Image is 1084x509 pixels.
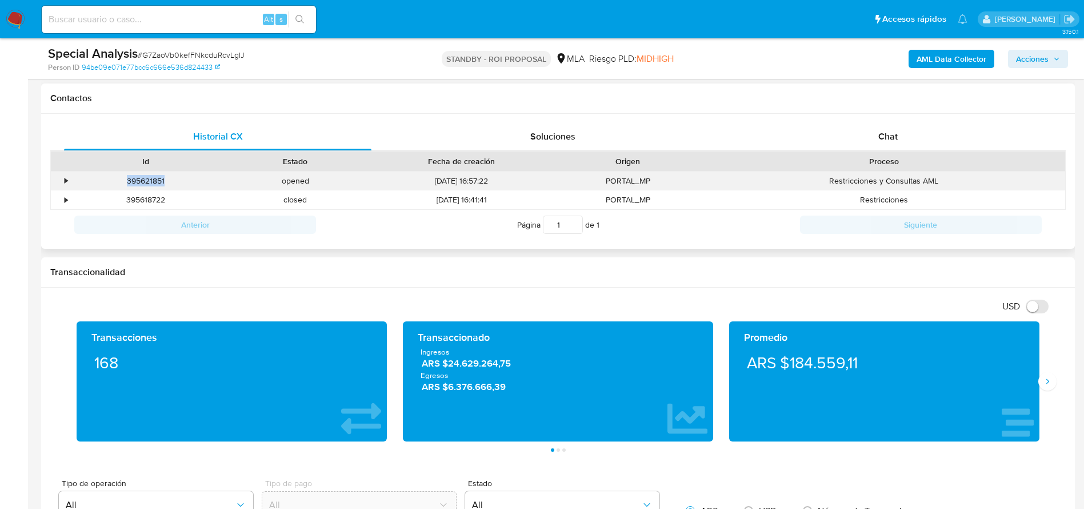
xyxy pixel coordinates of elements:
div: PORTAL_MP [553,172,703,190]
span: Chat [878,130,898,143]
div: • [65,194,67,205]
a: Notificaciones [958,14,967,24]
div: Id [79,156,213,167]
span: Alt [264,14,273,25]
div: opened [221,172,370,190]
div: 395621851 [71,172,221,190]
div: • [65,176,67,186]
span: s [279,14,283,25]
span: MIDHIGH [637,52,674,65]
button: search-icon [288,11,311,27]
span: Página de [517,216,599,234]
div: MLA [555,53,585,65]
div: Estado [229,156,362,167]
span: # G7ZaoVb0kefFNkcduRcvLgIJ [138,49,245,61]
p: elaine.mcfarlane@mercadolibre.com [995,14,1059,25]
button: AML Data Collector [909,50,994,68]
div: Fecha de creación [378,156,545,167]
p: STANDBY - ROI PROPOSAL [442,51,551,67]
span: Historial CX [193,130,243,143]
span: Soluciones [530,130,575,143]
div: closed [221,190,370,209]
b: Person ID [48,62,79,73]
button: Acciones [1008,50,1068,68]
div: Restricciones [703,190,1065,209]
b: Special Analysis [48,44,138,62]
button: Siguiente [800,216,1042,234]
div: [DATE] 16:41:41 [370,190,553,209]
a: 94be09e071e77bcc6c666e536d824433 [82,62,220,73]
div: Proceso [711,156,1057,167]
a: Salir [1063,13,1075,25]
h1: Contactos [50,93,1066,104]
h1: Transaccionalidad [50,267,1066,278]
div: Origen [561,156,695,167]
input: Buscar usuario o caso... [42,12,316,27]
div: Restricciones y Consultas AML [703,172,1065,190]
span: Riesgo PLD: [589,53,674,65]
span: 1 [597,219,599,230]
div: [DATE] 16:57:22 [370,172,553,190]
div: 395618722 [71,190,221,209]
span: Acciones [1016,50,1049,68]
b: AML Data Collector [917,50,986,68]
span: 3.150.1 [1062,27,1078,36]
span: Accesos rápidos [882,13,946,25]
div: PORTAL_MP [553,190,703,209]
button: Anterior [74,216,316,234]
